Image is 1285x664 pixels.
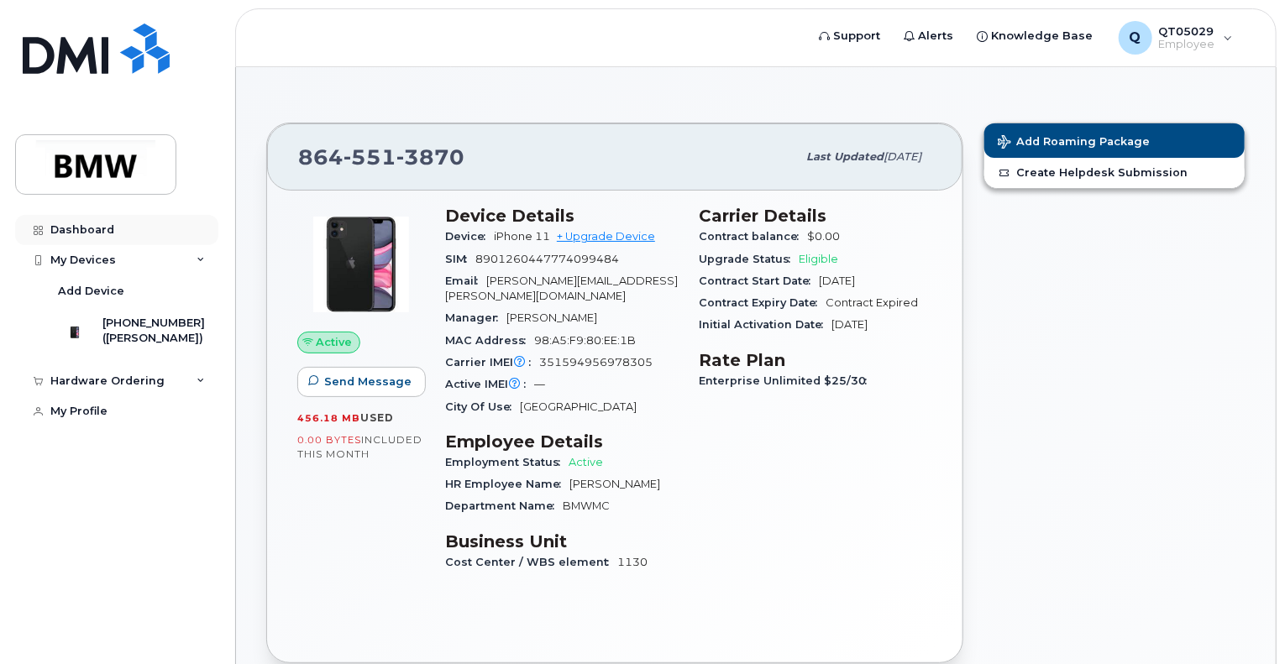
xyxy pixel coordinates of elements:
[984,123,1245,158] button: Add Roaming Package
[445,230,494,243] span: Device
[317,334,353,350] span: Active
[831,318,868,331] span: [DATE]
[799,253,838,265] span: Eligible
[445,556,617,568] span: Cost Center / WBS element
[298,144,464,170] span: 864
[699,253,799,265] span: Upgrade Status
[297,412,360,424] span: 456.18 MB
[699,296,826,309] span: Contract Expiry Date
[534,334,636,347] span: 98:A5:F9:80:EE:1B
[396,144,464,170] span: 3870
[344,144,396,170] span: 551
[445,274,486,287] span: Email
[445,274,678,302] span: [PERSON_NAME][EMAIL_ADDRESS][PERSON_NAME][DOMAIN_NAME]
[445,456,569,468] span: Employment Status
[445,478,569,490] span: HR Employee Name
[563,499,610,512] span: BMWMC
[445,253,475,265] span: SIM
[445,400,520,413] span: City Of Use
[445,378,534,390] span: Active IMEI
[984,158,1245,188] a: Create Helpdesk Submission
[557,230,655,243] a: + Upgrade Device
[494,230,550,243] span: iPhone 11
[699,274,819,287] span: Contract Start Date
[445,356,539,369] span: Carrier IMEI
[297,367,426,397] button: Send Message
[699,206,932,226] h3: Carrier Details
[1212,591,1272,651] iframe: Messenger Launcher
[520,400,637,413] span: [GEOGRAPHIC_DATA]
[445,531,679,552] h3: Business Unit
[445,206,679,226] h3: Device Details
[445,311,506,324] span: Manager
[360,411,394,424] span: used
[445,499,563,512] span: Department Name
[445,431,679,452] h3: Employee Details
[539,356,653,369] span: 351594956978305
[569,478,660,490] span: [PERSON_NAME]
[506,311,597,324] span: [PERSON_NAME]
[311,214,412,315] img: iPhone_11.jpg
[534,378,545,390] span: —
[324,374,412,390] span: Send Message
[819,274,855,287] span: [DATE]
[699,350,932,370] h3: Rate Plan
[806,150,884,163] span: Last updated
[884,150,921,163] span: [DATE]
[807,230,840,243] span: $0.00
[998,135,1150,151] span: Add Roaming Package
[699,318,831,331] span: Initial Activation Date
[699,374,875,387] span: Enterprise Unlimited $25/30
[699,230,807,243] span: Contract balance
[826,296,918,309] span: Contract Expired
[569,456,603,468] span: Active
[617,556,648,568] span: 1130
[297,434,361,446] span: 0.00 Bytes
[445,334,534,347] span: MAC Address
[475,253,619,265] span: 8901260447774099484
